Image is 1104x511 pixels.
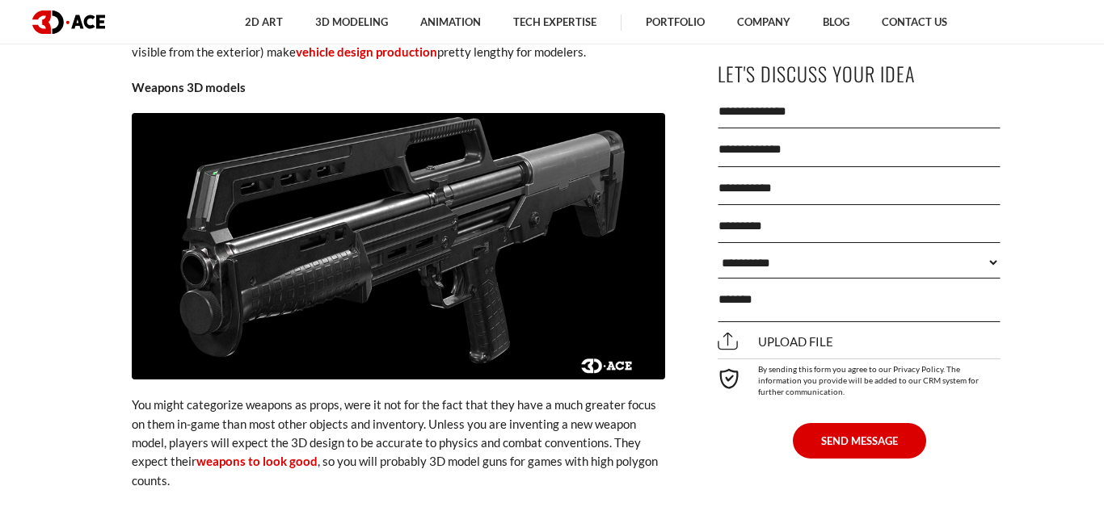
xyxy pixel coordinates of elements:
img: Weapons 3d model [132,113,665,379]
span: Upload file [718,334,833,349]
div: By sending this form you agree to our Privacy Policy. The information you provide will be added t... [718,358,1001,397]
a: weapons to look good [196,454,318,468]
button: SEND MESSAGE [793,423,926,459]
p: Let's Discuss Your Idea [718,56,1001,92]
a: vehicle design production [296,44,437,59]
p: You might categorize weapons as props, were it not for the fact that they have a much greater foc... [132,396,665,490]
img: logo dark [32,10,105,34]
p: Weapons 3D models [132,78,665,97]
